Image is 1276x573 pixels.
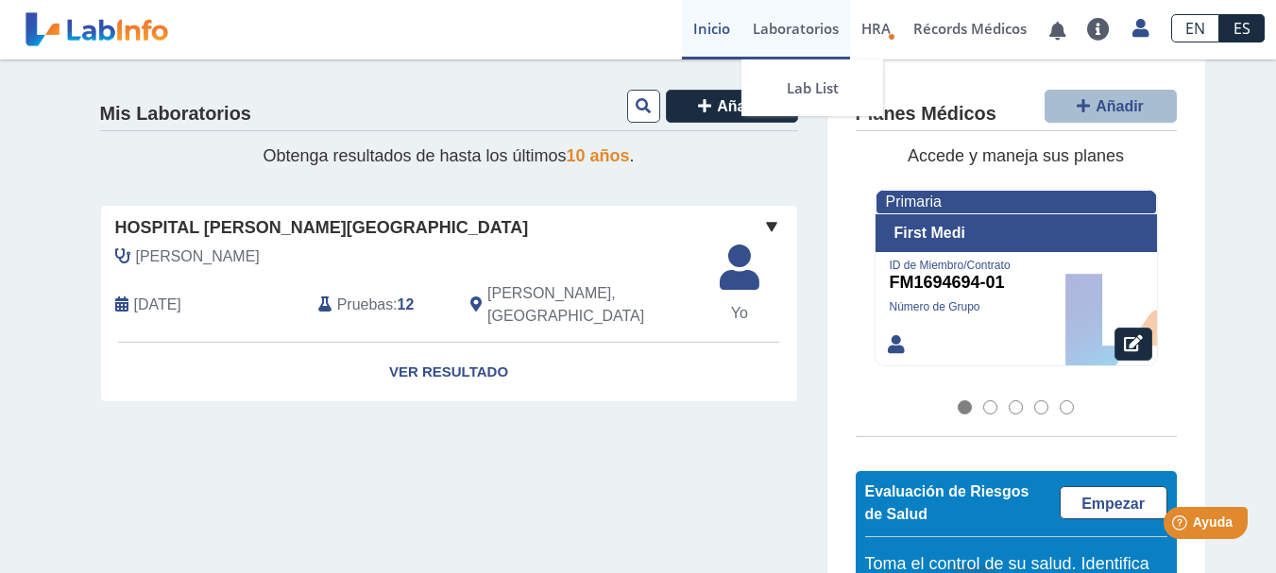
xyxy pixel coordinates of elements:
span: Añadir [717,98,765,114]
span: Pruebas [337,294,393,316]
div: : [304,282,456,328]
button: Añadir [1045,90,1177,123]
h4: Mis Laboratorios [100,103,251,126]
span: Empezar [1081,496,1145,512]
a: Ver Resultado [101,343,797,402]
span: 10 años [567,146,630,165]
span: Rios Benitez, Marta [136,245,260,268]
a: ES [1219,14,1265,42]
a: Empezar [1060,486,1167,519]
span: Obtenga resultados de hasta los últimos . [263,146,634,165]
a: Lab List [741,59,883,116]
span: Añadir [1096,98,1144,114]
span: Ponce, PR [487,282,696,328]
b: 12 [398,296,415,312]
span: Primaria [886,194,942,210]
span: Accede y maneja sus planes [908,146,1124,165]
a: EN [1171,14,1219,42]
span: Evaluación de Riesgos de Salud [865,483,1029,522]
span: Hospital [PERSON_NAME][GEOGRAPHIC_DATA] [115,215,529,241]
button: Añadir [666,90,798,123]
span: HRA [861,19,891,38]
span: 2025-08-19 [134,294,181,316]
h4: Planes Médicos [856,103,996,126]
iframe: Help widget launcher [1108,499,1255,552]
span: Yo [708,302,771,325]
